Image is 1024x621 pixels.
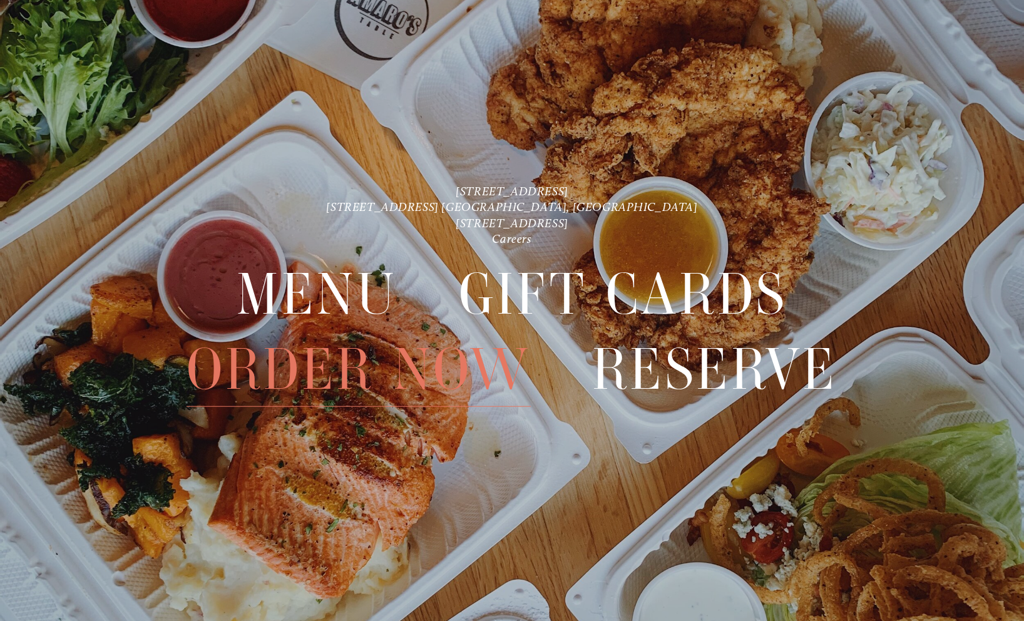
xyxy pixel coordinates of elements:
a: Careers [492,232,531,246]
span: Order Now [187,332,530,407]
a: [STREET_ADDRESS] [GEOGRAPHIC_DATA], [GEOGRAPHIC_DATA] [326,200,697,214]
a: Reserve [592,332,837,406]
a: Menu [237,257,397,331]
a: Order Now [187,332,530,406]
a: Gift Cards [459,257,787,331]
span: Gift Cards [459,257,787,332]
span: Reserve [592,332,837,407]
a: [STREET_ADDRESS] [456,216,568,230]
span: Menu [237,257,397,332]
a: [STREET_ADDRESS] [456,184,568,198]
